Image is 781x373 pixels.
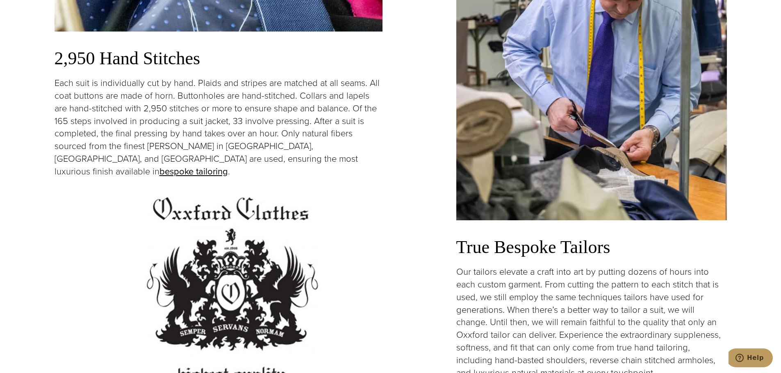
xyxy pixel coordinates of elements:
[729,348,773,369] iframe: Opens a widget where you can chat to one of our agents
[456,237,727,258] h3: True Bespoke Tailors
[159,165,228,178] a: bespoke tailoring
[55,77,383,178] p: Each suit is individually cut by hand. Plaids and stripes are matched at all seams. All coat butt...
[55,48,383,70] h3: 2,950 Hand Stitches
